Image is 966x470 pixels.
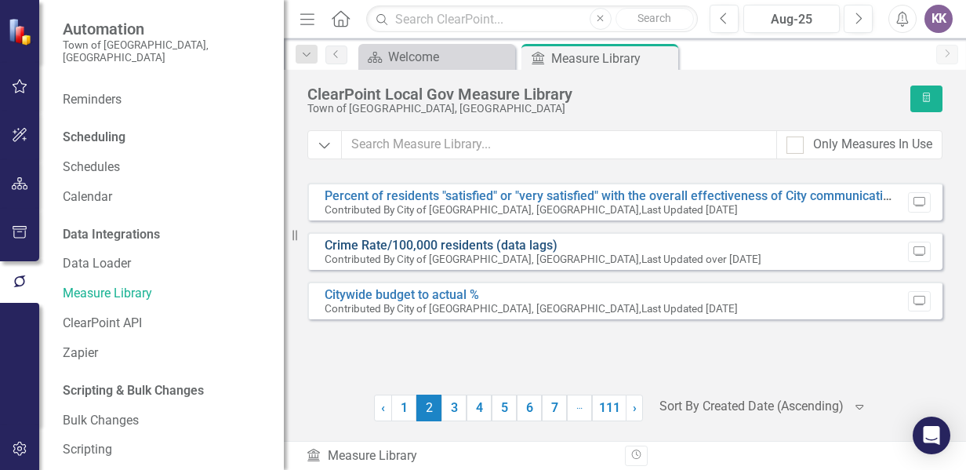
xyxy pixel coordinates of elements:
[633,400,637,415] span: ›
[63,158,268,177] a: Schedules
[749,10,834,29] div: Aug-25
[381,400,385,415] span: ‹
[913,417,950,454] div: Open Intercom Messenger
[325,253,639,265] small: Contributed By City of [GEOGRAPHIC_DATA], [GEOGRAPHIC_DATA]
[641,203,738,216] small: Last Updated [DATE]
[63,315,268,333] a: ClearPoint API
[325,203,639,216] small: Contributed By City of [GEOGRAPHIC_DATA], [GEOGRAPHIC_DATA]
[391,395,416,421] a: 1
[467,395,492,421] a: 4
[63,188,268,206] a: Calendar
[641,253,761,265] small: Last Updated over [DATE]
[441,395,467,421] a: 3
[63,344,268,363] a: Zapier
[592,395,626,421] a: 111
[63,129,125,147] div: Scheduling
[637,12,671,24] span: Search
[341,130,778,159] input: Search Measure Library...
[743,5,840,33] button: Aug-25
[362,47,511,67] a: Welcome
[813,136,932,154] div: Only Measures In Use
[325,287,479,302] a: Citywide budget to actual %
[388,47,511,67] div: Welcome
[492,395,517,421] a: 5
[63,38,268,64] small: Town of [GEOGRAPHIC_DATA], [GEOGRAPHIC_DATA]
[639,203,641,216] small: ,
[639,253,641,265] small: ,
[551,49,674,68] div: Measure Library
[63,20,268,38] span: Automation
[307,86,902,103] div: ClearPoint Local Gov Measure Library
[924,5,953,33] button: KK
[63,91,268,109] a: Reminders
[8,18,35,46] img: ClearPoint Strategy
[63,412,268,430] a: Bulk Changes
[307,103,902,115] div: Town of [GEOGRAPHIC_DATA], [GEOGRAPHIC_DATA]
[306,447,613,465] div: Measure Library
[325,238,557,253] a: Crime Rate/100,000 residents (data lags)
[325,302,639,315] small: Contributed By City of [GEOGRAPHIC_DATA], [GEOGRAPHIC_DATA]
[416,395,441,421] span: 2
[63,441,268,459] a: Scripting
[517,395,542,421] a: 6
[63,285,268,303] a: Measure Library
[616,8,694,30] button: Search
[366,5,698,33] input: Search ClearPoint...
[639,302,641,315] small: ,
[63,226,160,244] div: Data Integrations
[641,302,738,315] small: Last Updated [DATE]
[63,255,268,273] a: Data Loader
[542,395,567,421] a: 7
[63,382,204,400] div: Scripting & Bulk Changes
